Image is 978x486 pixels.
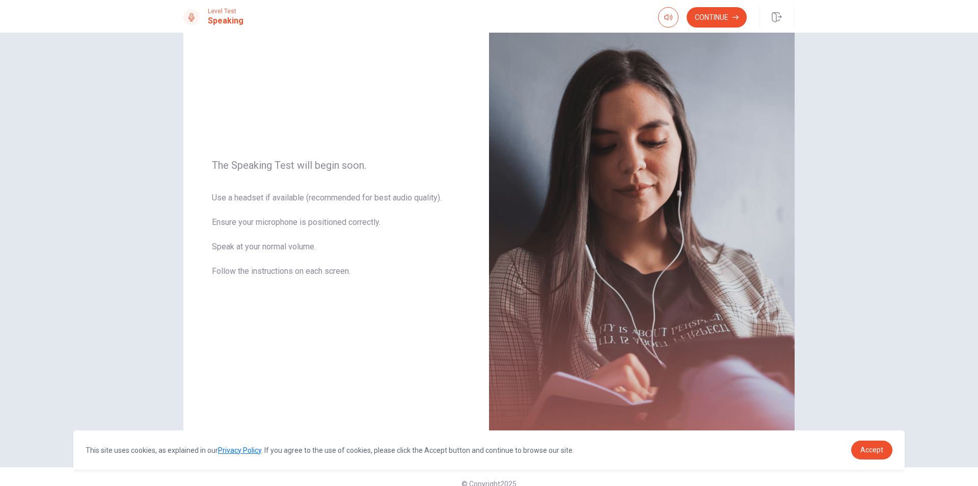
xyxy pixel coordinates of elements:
img: speaking intro [489,2,795,447]
h1: Speaking [208,15,243,27]
span: Level Test [208,8,243,15]
a: Privacy Policy [218,446,261,454]
button: Continue [687,7,747,28]
div: cookieconsent [73,430,905,470]
span: This site uses cookies, as explained in our . If you agree to the use of cookies, please click th... [86,446,574,454]
span: Use a headset if available (recommended for best audio quality). Ensure your microphone is positi... [212,192,460,290]
span: Accept [860,446,883,454]
a: dismiss cookie message [851,441,892,459]
span: The Speaking Test will begin soon. [212,159,460,171]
